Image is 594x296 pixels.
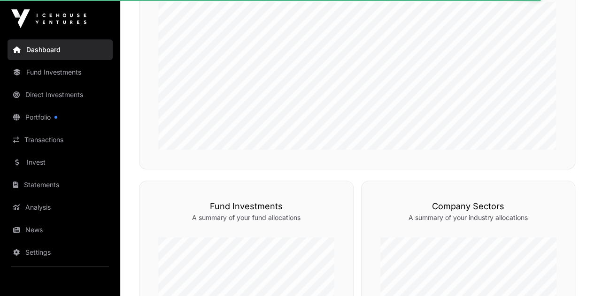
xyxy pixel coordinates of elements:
a: Portfolio [8,107,113,128]
img: Icehouse Ventures Logo [11,9,86,28]
h3: Fund Investments [158,200,334,213]
a: Transactions [8,129,113,150]
a: Settings [8,242,113,263]
a: Direct Investments [8,84,113,105]
p: A summary of your fund allocations [158,213,334,222]
a: News [8,220,113,240]
a: Invest [8,152,113,173]
iframe: Chat Widget [547,251,594,296]
p: A summary of your industry allocations [380,213,556,222]
a: Fund Investments [8,62,113,83]
h3: Company Sectors [380,200,556,213]
a: Dashboard [8,39,113,60]
a: Analysis [8,197,113,218]
a: Statements [8,175,113,195]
